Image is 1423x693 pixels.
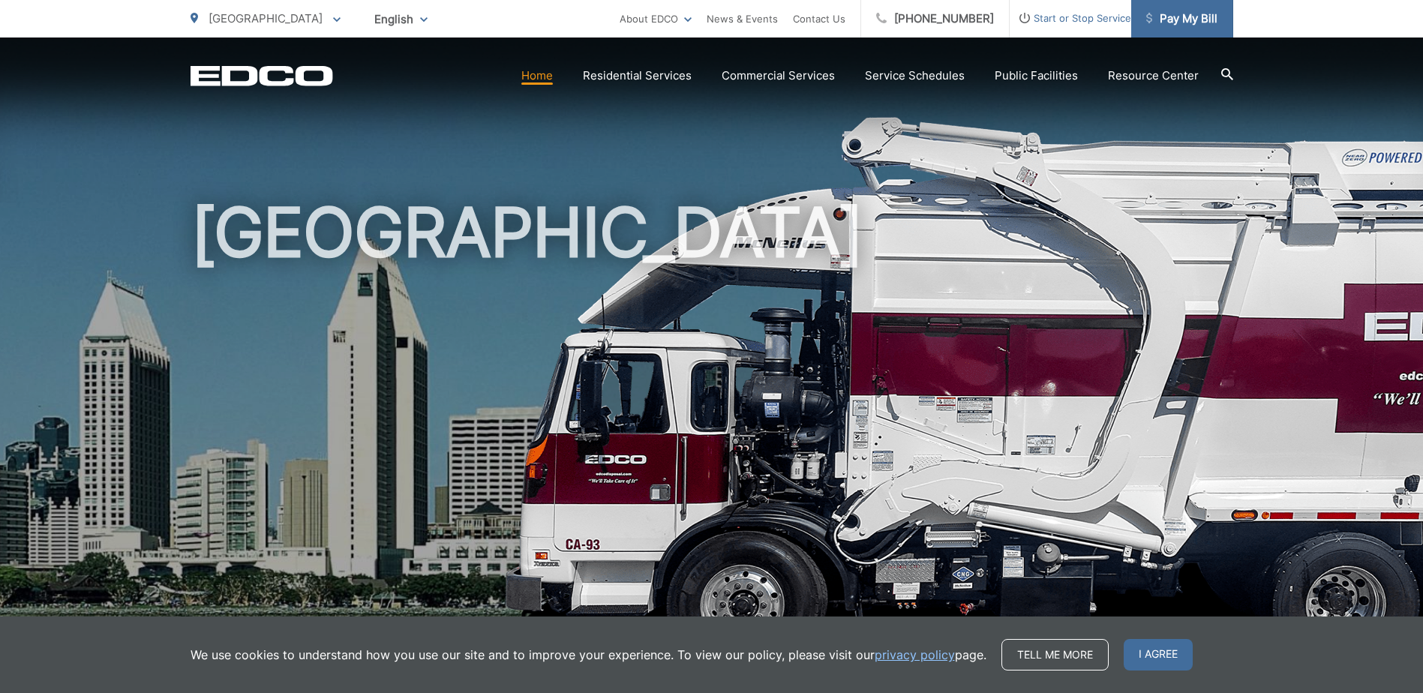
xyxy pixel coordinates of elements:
span: I agree [1124,639,1193,670]
span: Pay My Bill [1146,10,1217,28]
a: About EDCO [620,10,692,28]
h1: [GEOGRAPHIC_DATA] [191,195,1233,670]
a: Residential Services [583,67,692,85]
a: Contact Us [793,10,845,28]
a: Service Schedules [865,67,965,85]
p: We use cookies to understand how you use our site and to improve your experience. To view our pol... [191,646,986,664]
a: Tell me more [1001,639,1109,670]
a: Resource Center [1108,67,1199,85]
a: News & Events [707,10,778,28]
a: privacy policy [875,646,955,664]
a: Public Facilities [995,67,1078,85]
a: Home [521,67,553,85]
a: Commercial Services [722,67,835,85]
span: [GEOGRAPHIC_DATA] [209,11,323,25]
span: English [363,6,439,32]
a: EDCD logo. Return to the homepage. [191,65,333,86]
